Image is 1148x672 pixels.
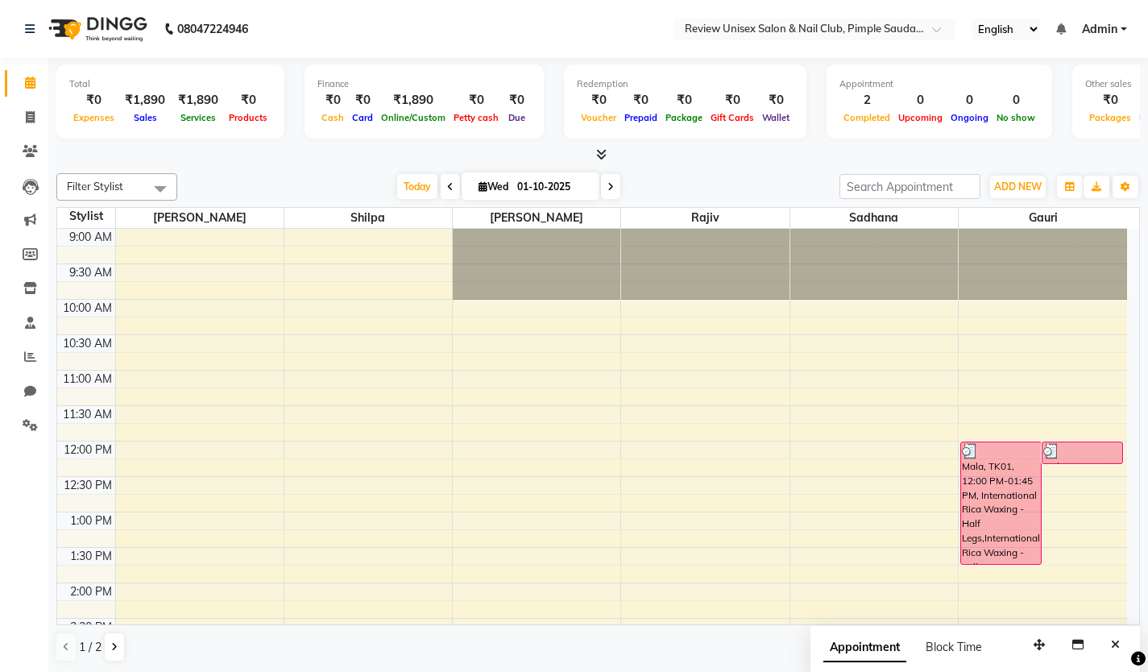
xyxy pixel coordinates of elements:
[377,91,450,110] div: ₹1,890
[959,208,1127,228] span: Gauri
[453,208,620,228] span: [PERSON_NAME]
[450,91,503,110] div: ₹0
[994,180,1042,193] span: ADD NEW
[1085,112,1135,123] span: Packages
[503,91,531,110] div: ₹0
[947,91,993,110] div: 0
[118,91,172,110] div: ₹1,890
[67,548,115,565] div: 1:30 PM
[839,91,894,110] div: 2
[621,208,789,228] span: Rajiv
[317,91,348,110] div: ₹0
[993,112,1039,123] span: No show
[839,77,1039,91] div: Appointment
[947,112,993,123] span: Ongoing
[348,112,377,123] span: Card
[116,208,284,228] span: [PERSON_NAME]
[60,300,115,317] div: 10:00 AM
[620,112,661,123] span: Prepaid
[317,112,348,123] span: Cash
[961,442,1041,564] div: Mala, TK01, 12:00 PM-01:45 PM, International Rica Waxing - Half Legs,International Rica Waxing - ...
[60,406,115,423] div: 11:30 AM
[79,639,102,656] span: 1 / 2
[172,91,225,110] div: ₹1,890
[1104,633,1127,657] button: Close
[758,112,794,123] span: Wallet
[1042,442,1122,463] div: Mala, TK01, 12:00 PM-12:20 PM, [GEOGRAPHIC_DATA] Waxing - Full Arms
[577,91,620,110] div: ₹0
[225,91,271,110] div: ₹0
[620,91,661,110] div: ₹0
[66,264,115,281] div: 9:30 AM
[177,6,248,52] b: 08047224946
[504,112,529,123] span: Due
[69,112,118,123] span: Expenses
[67,180,123,193] span: Filter Stylist
[1085,91,1135,110] div: ₹0
[475,180,512,193] span: Wed
[377,112,450,123] span: Online/Custom
[839,112,894,123] span: Completed
[707,91,758,110] div: ₹0
[69,91,118,110] div: ₹0
[176,112,220,123] span: Services
[57,208,115,225] div: Stylist
[66,229,115,246] div: 9:00 AM
[41,6,151,52] img: logo
[284,208,452,228] span: Shilpa
[894,112,947,123] span: Upcoming
[661,91,707,110] div: ₹0
[60,335,115,352] div: 10:30 AM
[894,91,947,110] div: 0
[69,77,271,91] div: Total
[990,176,1046,198] button: ADD NEW
[450,112,503,123] span: Petty cash
[790,208,958,228] span: Sadhana
[993,91,1039,110] div: 0
[60,477,115,494] div: 12:30 PM
[60,442,115,458] div: 12:00 PM
[839,174,980,199] input: Search Appointment
[512,175,593,199] input: 2025-10-01
[1082,21,1117,38] span: Admin
[67,583,115,600] div: 2:00 PM
[317,77,531,91] div: Finance
[397,174,437,199] span: Today
[67,512,115,529] div: 1:00 PM
[577,112,620,123] span: Voucher
[577,77,794,91] div: Redemption
[67,619,115,636] div: 2:30 PM
[130,112,161,123] span: Sales
[823,633,906,662] span: Appointment
[926,640,982,654] span: Block Time
[758,91,794,110] div: ₹0
[707,112,758,123] span: Gift Cards
[348,91,377,110] div: ₹0
[661,112,707,123] span: Package
[60,371,115,388] div: 11:00 AM
[225,112,271,123] span: Products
